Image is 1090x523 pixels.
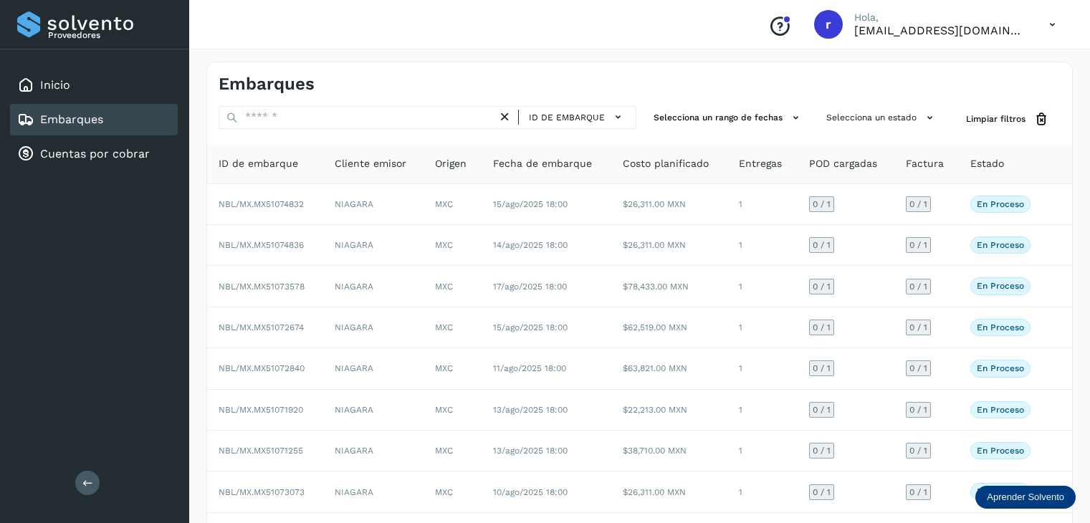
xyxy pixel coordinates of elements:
div: Inicio [10,69,178,101]
td: NIAGARA [323,266,424,307]
td: $78,433.00 MXN [611,266,727,307]
td: $22,213.00 MXN [611,390,727,431]
td: MXC [424,225,482,266]
button: ID de embarque [525,107,630,128]
span: 14/ago/2025 18:00 [493,240,568,250]
td: NIAGARA [323,184,424,225]
td: MXC [424,266,482,307]
td: $62,519.00 MXN [611,307,727,348]
span: Cliente emisor [335,156,406,171]
span: NBL/MX.MX51071920 [219,405,303,415]
span: 0 / 1 [909,200,927,208]
span: NBL/MX.MX51074832 [219,199,304,209]
span: Costo planificado [623,156,709,171]
span: 0 / 1 [909,488,927,496]
span: 15/ago/2025 18:00 [493,322,568,332]
td: MXC [424,431,482,471]
td: 1 [727,431,798,471]
p: Proveedores [48,30,172,40]
span: Fecha de embarque [493,156,592,171]
button: Selecciona un rango de fechas [648,106,809,130]
td: 1 [727,471,798,512]
button: Limpiar filtros [955,106,1061,133]
span: 0 / 1 [813,241,831,249]
p: En proceso [977,363,1024,373]
p: En proceso [977,240,1024,250]
td: NIAGARA [323,225,424,266]
span: 0 / 1 [909,282,927,291]
p: En proceso [977,199,1024,209]
p: En proceso [977,405,1024,415]
a: Inicio [40,78,70,92]
td: $63,821.00 MXN [611,348,727,389]
td: $26,311.00 MXN [611,184,727,225]
span: 0 / 1 [909,241,927,249]
td: 1 [727,348,798,389]
span: 0 / 1 [909,406,927,414]
span: NBL/MX.MX51072840 [219,363,305,373]
span: Origen [435,156,467,171]
span: Limpiar filtros [966,112,1026,125]
span: 11/ago/2025 18:00 [493,363,566,373]
span: 0 / 1 [813,200,831,208]
span: NBL/MX.MX51074836 [219,240,304,250]
td: NIAGARA [323,390,424,431]
td: NIAGARA [323,307,424,348]
td: 1 [727,390,798,431]
span: 0 / 1 [909,364,927,373]
span: 0 / 1 [813,282,831,291]
span: NBL/MX.MX51073578 [219,282,305,292]
span: 15/ago/2025 18:00 [493,199,568,209]
span: 0 / 1 [813,406,831,414]
td: MXC [424,348,482,389]
span: Factura [906,156,944,171]
p: Aprender Solvento [987,491,1064,503]
p: Hola, [854,11,1026,24]
p: En proceso [977,322,1024,332]
a: Cuentas por cobrar [40,147,150,160]
div: Embarques [10,104,178,135]
span: NBL/MX.MX51071255 [219,446,303,456]
p: romanreyes@tumsa.com.mx [854,24,1026,37]
td: MXC [424,307,482,348]
td: MXC [424,471,482,512]
td: MXC [424,184,482,225]
span: Entregas [739,156,782,171]
span: NBL/MX.MX51073073 [219,487,305,497]
h4: Embarques [219,74,315,95]
span: 0 / 1 [813,323,831,332]
td: MXC [424,390,482,431]
span: 0 / 1 [813,446,831,455]
span: 13/ago/2025 18:00 [493,446,568,456]
span: 0 / 1 [909,446,927,455]
a: Embarques [40,112,103,126]
span: 10/ago/2025 18:00 [493,487,568,497]
td: NIAGARA [323,431,424,471]
span: 0 / 1 [813,364,831,373]
span: 0 / 1 [909,323,927,332]
span: 17/ago/2025 18:00 [493,282,567,292]
span: Estado [970,156,1004,171]
td: NIAGARA [323,471,424,512]
td: NIAGARA [323,348,424,389]
td: 1 [727,307,798,348]
td: $38,710.00 MXN [611,431,727,471]
td: $26,311.00 MXN [611,471,727,512]
p: En proceso [977,446,1024,456]
td: 1 [727,184,798,225]
p: En proceso [977,486,1024,496]
span: 0 / 1 [813,488,831,496]
p: En proceso [977,281,1024,291]
span: NBL/MX.MX51072674 [219,322,304,332]
span: ID de embarque [219,156,298,171]
span: 13/ago/2025 18:00 [493,405,568,415]
div: Aprender Solvento [975,486,1076,509]
button: Selecciona un estado [821,106,943,130]
td: 1 [727,266,798,307]
td: $26,311.00 MXN [611,225,727,266]
td: 1 [727,225,798,266]
div: Cuentas por cobrar [10,138,178,170]
span: POD cargadas [809,156,877,171]
span: ID de embarque [529,111,605,124]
